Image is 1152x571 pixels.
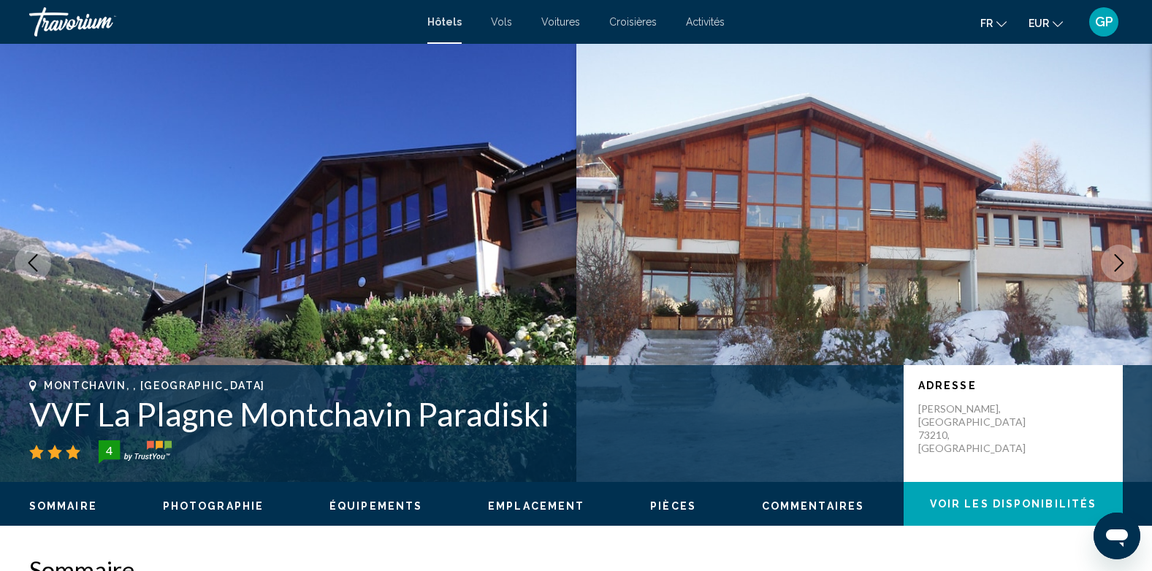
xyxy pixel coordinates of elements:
[650,500,696,512] span: Pièces
[609,16,657,28] a: Croisières
[980,18,993,29] span: fr
[329,500,422,512] span: Équipements
[904,482,1123,526] button: Voir les disponibilités
[1094,513,1140,559] iframe: Bouton de lancement de la fenêtre de messagerie
[163,500,264,512] span: Photographie
[29,500,97,512] span: Sommaire
[29,499,97,513] button: Sommaire
[488,500,584,512] span: Emplacement
[980,12,1007,34] button: Change language
[762,500,864,512] span: Commentaires
[686,16,725,28] a: Activités
[329,499,422,513] button: Équipements
[44,380,265,391] span: Montchavin, , [GEOGRAPHIC_DATA]
[762,499,864,513] button: Commentaires
[541,16,580,28] a: Voitures
[930,499,1096,510] span: Voir les disponibilités
[1095,15,1113,29] span: GP
[99,440,172,464] img: trustyou-badge-hor.svg
[650,499,696,513] button: Pièces
[29,7,413,37] a: Travorium
[488,499,584,513] button: Emplacement
[427,16,462,28] a: Hôtels
[29,395,889,433] h1: VVF La Plagne Montchavin Paradiski
[1029,12,1063,34] button: Change currency
[1101,245,1137,281] button: Next image
[918,402,1035,455] p: [PERSON_NAME], [GEOGRAPHIC_DATA] 73210, [GEOGRAPHIC_DATA]
[1085,7,1123,37] button: User Menu
[15,245,51,281] button: Previous image
[918,380,1108,391] p: Adresse
[94,442,123,459] div: 4
[163,499,264,513] button: Photographie
[491,16,512,28] a: Vols
[1029,18,1049,29] span: EUR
